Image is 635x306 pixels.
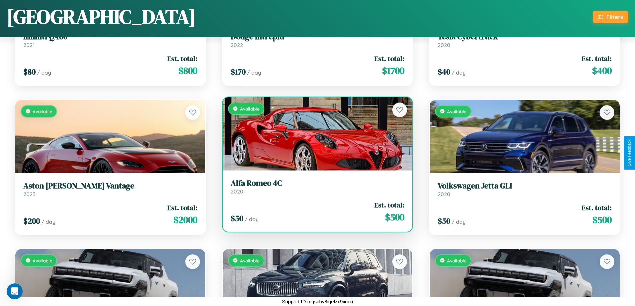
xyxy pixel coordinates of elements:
[7,3,196,30] h1: [GEOGRAPHIC_DATA]
[37,69,51,76] span: / day
[231,32,405,48] a: Dodge Intrepid2022
[33,258,52,263] span: Available
[438,181,612,197] a: Volkswagen Jetta GLI2020
[438,215,450,226] span: $ 50
[592,64,612,77] span: $ 400
[240,258,260,263] span: Available
[23,32,197,42] h3: Infiniti QX60
[231,66,246,77] span: $ 170
[592,213,612,226] span: $ 500
[438,66,450,77] span: $ 40
[593,11,628,23] button: Filters
[374,200,404,210] span: Est. total:
[606,13,623,20] div: Filters
[438,191,450,197] span: 2020
[231,188,243,195] span: 2020
[627,140,632,166] div: Give Feedback
[231,213,243,224] span: $ 50
[33,109,52,114] span: Available
[23,191,35,197] span: 2023
[231,178,405,188] h3: Alfa Romeo 4C
[438,42,450,48] span: 2020
[447,109,467,114] span: Available
[247,69,261,76] span: / day
[23,215,40,226] span: $ 200
[582,54,612,63] span: Est. total:
[438,32,612,48] a: Tesla Cybertruck2020
[282,297,353,306] p: Support ID: mgschy8igelzx9iiucu
[240,106,260,112] span: Available
[23,66,36,77] span: $ 80
[582,203,612,212] span: Est. total:
[23,32,197,48] a: Infiniti QX602021
[447,258,467,263] span: Available
[23,181,197,197] a: Aston [PERSON_NAME] Vantage2023
[167,54,197,63] span: Est. total:
[385,210,404,224] span: $ 500
[167,203,197,212] span: Est. total:
[452,69,466,76] span: / day
[7,283,23,299] iframe: Intercom live chat
[178,64,197,77] span: $ 800
[41,218,55,225] span: / day
[374,54,404,63] span: Est. total:
[382,64,404,77] span: $ 1700
[173,213,197,226] span: $ 2000
[231,32,405,42] h3: Dodge Intrepid
[245,216,259,222] span: / day
[438,32,612,42] h3: Tesla Cybertruck
[231,178,405,195] a: Alfa Romeo 4C2020
[452,218,466,225] span: / day
[231,42,243,48] span: 2022
[23,42,35,48] span: 2021
[438,181,612,191] h3: Volkswagen Jetta GLI
[23,181,197,191] h3: Aston [PERSON_NAME] Vantage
